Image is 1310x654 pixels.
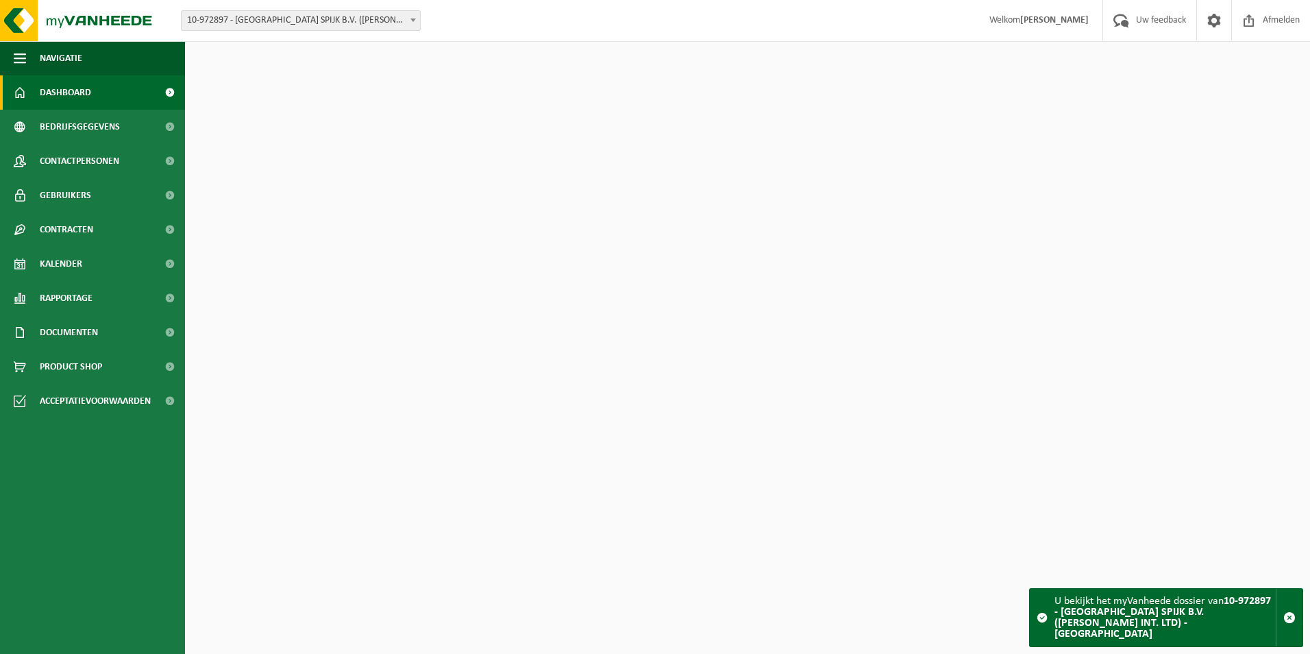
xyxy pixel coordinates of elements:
span: Navigatie [40,41,82,75]
span: Contracten [40,213,93,247]
span: Contactpersonen [40,144,119,178]
strong: 10-972897 - [GEOGRAPHIC_DATA] SPIJK B.V. ([PERSON_NAME] INT. LTD) - [GEOGRAPHIC_DATA] [1054,596,1271,640]
span: Bedrijfsgegevens [40,110,120,144]
span: 10-972897 - INDONOVA SPIJK B.V. (WELLMAN INT. LTD) - SPIJK [181,10,421,31]
span: Product Shop [40,350,102,384]
span: Documenten [40,315,98,350]
span: 10-972897 - INDONOVA SPIJK B.V. (WELLMAN INT. LTD) - SPIJK [182,11,420,30]
span: Gebruikers [40,178,91,213]
span: Rapportage [40,281,92,315]
span: Dashboard [40,75,91,110]
strong: [PERSON_NAME] [1020,15,1089,25]
div: U bekijkt het myVanheede dossier van [1054,589,1276,646]
span: Kalender [40,247,82,281]
span: Acceptatievoorwaarden [40,384,151,418]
